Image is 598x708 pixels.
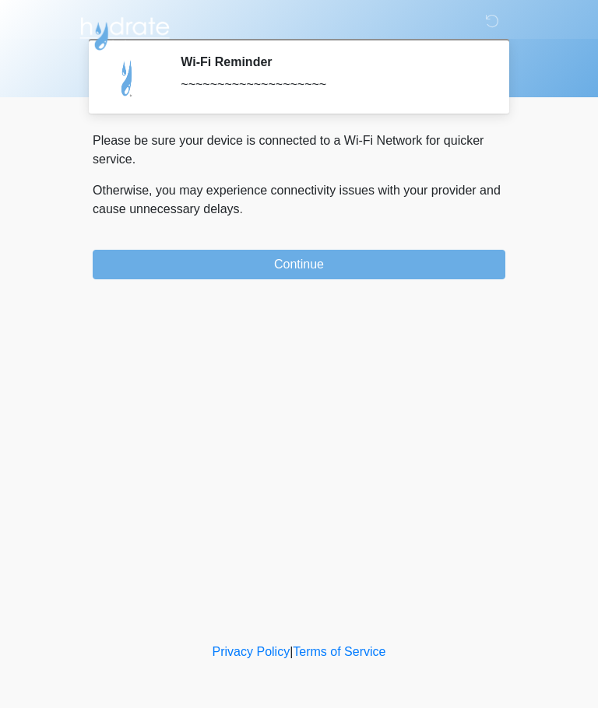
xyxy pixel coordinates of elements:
img: Hydrate IV Bar - Arcadia Logo [77,12,172,51]
a: Terms of Service [293,645,385,658]
div: ~~~~~~~~~~~~~~~~~~~~ [181,75,482,94]
a: Privacy Policy [213,645,290,658]
p: Otherwise, you may experience connectivity issues with your provider and cause unnecessary delays [93,181,505,219]
img: Agent Avatar [104,54,151,101]
p: Please be sure your device is connected to a Wi-Fi Network for quicker service. [93,131,505,169]
span: . [240,202,243,216]
button: Continue [93,250,505,279]
a: | [290,645,293,658]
